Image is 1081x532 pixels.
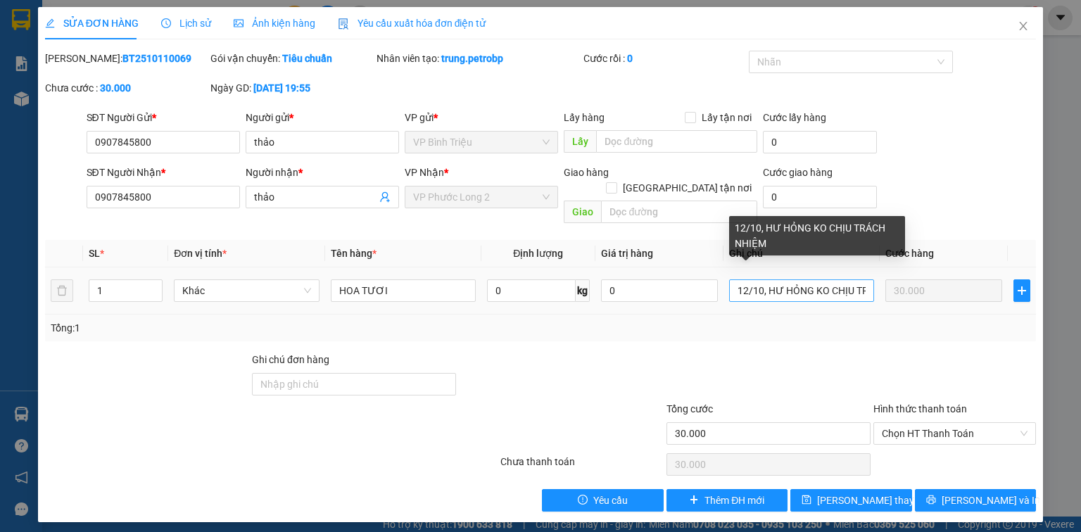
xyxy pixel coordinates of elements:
[763,131,877,153] input: Cước lấy hàng
[161,18,171,28] span: clock-circle
[696,110,757,125] span: Lấy tận nơi
[174,248,227,259] span: Đơn vị tính
[1018,20,1029,32] span: close
[576,279,590,302] span: kg
[110,12,206,46] div: VP Đồng Xoài
[110,13,144,28] span: Nhận:
[100,82,131,94] b: 30.000
[51,279,73,302] button: delete
[405,110,558,125] div: VP gửi
[564,201,601,223] span: Giao
[564,167,609,178] span: Giao hàng
[593,493,628,508] span: Yêu cầu
[89,248,100,259] span: SL
[122,53,191,64] b: BT2510110069
[282,53,332,64] b: Tiêu chuẩn
[763,167,833,178] label: Cước giao hàng
[45,18,139,29] span: SỬA ĐƠN HÀNG
[873,403,967,414] label: Hình thức thanh toán
[885,279,1002,302] input: 0
[627,53,633,64] b: 0
[379,191,391,203] span: user-add
[45,80,208,96] div: Chưa cước :
[12,13,34,28] span: Gửi:
[87,165,240,180] div: SĐT Người Nhận
[763,112,826,123] label: Cước lấy hàng
[915,489,1037,512] button: printer[PERSON_NAME] và In
[108,91,207,110] div: 30.000
[182,280,310,301] span: Khác
[441,53,503,64] b: trung.petrobp
[666,403,713,414] span: Tổng cước
[413,132,550,153] span: VP Bình Triệu
[729,216,905,255] div: 12/10, HƯ HỎNG KO CHỊU TRÁCH NHIỆM
[252,373,456,395] input: Ghi chú đơn hàng
[405,167,444,178] span: VP Nhận
[578,495,588,506] span: exclamation-circle
[246,165,399,180] div: Người nhận
[790,489,912,512] button: save[PERSON_NAME] thay đổi
[331,248,377,259] span: Tên hàng
[87,110,240,125] div: SĐT Người Gửi
[246,110,399,125] div: Người gửi
[45,51,208,66] div: [PERSON_NAME]:
[617,180,757,196] span: [GEOGRAPHIC_DATA] tận nơi
[601,201,757,223] input: Dọc đường
[513,248,563,259] span: Định lượng
[338,18,349,30] img: icon
[161,18,211,29] span: Lịch sử
[331,279,476,302] input: VD: Bàn, Ghế
[601,248,653,259] span: Giá trị hàng
[723,240,880,267] th: Ghi chú
[12,12,100,46] div: VP Bình Triệu
[413,186,550,208] span: VP Phước Long 2
[689,495,699,506] span: plus
[704,493,764,508] span: Thêm ĐH mới
[499,454,664,479] div: Chưa thanh toán
[564,112,605,123] span: Lấy hàng
[542,489,664,512] button: exclamation-circleYêu cầu
[802,495,811,506] span: save
[817,493,930,508] span: [PERSON_NAME] thay đổi
[666,489,788,512] button: plusThêm ĐH mới
[252,354,329,365] label: Ghi chú đơn hàng
[110,46,206,63] div: KHA
[234,18,315,29] span: Ảnh kiện hàng
[729,279,874,302] input: Ghi Chú
[1013,279,1030,302] button: plus
[210,80,373,96] div: Ngày GD:
[583,51,746,66] div: Cước rồi :
[1014,285,1030,296] span: plus
[253,82,310,94] b: [DATE] 19:55
[926,495,936,506] span: printer
[763,186,877,208] input: Cước giao hàng
[108,94,127,109] span: CC :
[564,130,596,153] span: Lấy
[45,18,55,28] span: edit
[210,51,373,66] div: Gói vận chuyển:
[12,46,100,63] div: SANG
[882,423,1028,444] span: Chọn HT Thanh Toán
[1004,7,1043,46] button: Close
[942,493,1040,508] span: [PERSON_NAME] và In
[338,18,486,29] span: Yêu cầu xuất hóa đơn điện tử
[51,320,418,336] div: Tổng: 1
[596,130,757,153] input: Dọc đường
[885,248,934,259] span: Cước hàng
[377,51,581,66] div: Nhân viên tạo:
[234,18,244,28] span: picture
